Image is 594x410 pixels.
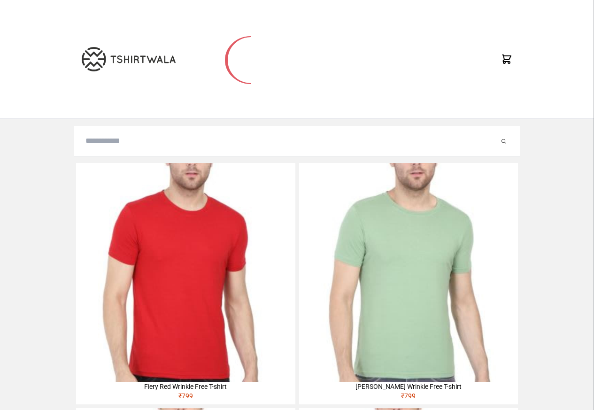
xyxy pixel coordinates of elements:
button: Submit your search query. [499,135,509,147]
a: Fiery Red Wrinkle Free T-shirt₹799 [76,163,295,404]
a: [PERSON_NAME] Wrinkle Free T-shirt₹799 [299,163,518,404]
div: ₹ 799 [76,391,295,404]
img: TW-LOGO-400-104.png [82,47,176,71]
img: 4M6A2225-320x320.jpg [76,163,295,382]
img: 4M6A2211-320x320.jpg [299,163,518,382]
div: Fiery Red Wrinkle Free T-shirt [76,382,295,391]
div: ₹ 799 [299,391,518,404]
div: [PERSON_NAME] Wrinkle Free T-shirt [299,382,518,391]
